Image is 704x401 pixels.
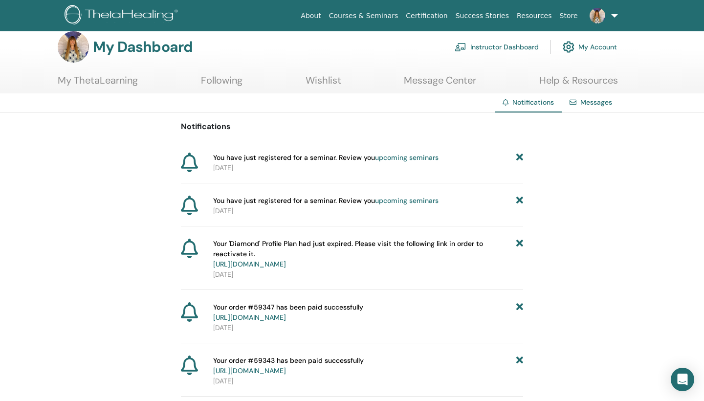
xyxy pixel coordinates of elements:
[306,74,341,93] a: Wishlist
[93,38,193,56] h3: My Dashboard
[556,7,582,25] a: Store
[580,98,612,107] a: Messages
[563,39,574,55] img: cog.svg
[455,43,466,51] img: chalkboard-teacher.svg
[213,376,523,386] p: [DATE]
[404,74,476,93] a: Message Center
[213,196,439,206] span: You have just registered for a seminar. Review you
[213,163,523,173] p: [DATE]
[512,98,554,107] span: Notifications
[213,302,363,323] span: Your order #59347 has been paid successfully
[539,74,618,93] a: Help & Resources
[213,153,439,163] span: You have just registered for a seminar. Review you
[325,7,402,25] a: Courses & Seminars
[213,206,523,216] p: [DATE]
[58,31,89,63] img: default.jpg
[181,121,523,133] p: Notifications
[297,7,325,25] a: About
[513,7,556,25] a: Resources
[201,74,242,93] a: Following
[671,368,694,391] div: Open Intercom Messenger
[213,366,286,375] a: [URL][DOMAIN_NAME]
[402,7,451,25] a: Certification
[213,313,286,322] a: [URL][DOMAIN_NAME]
[375,196,439,205] a: upcoming seminars
[375,153,439,162] a: upcoming seminars
[213,260,286,268] a: [URL][DOMAIN_NAME]
[213,356,364,376] span: Your order #59343 has been paid successfully
[455,36,539,58] a: Instructor Dashboard
[213,239,516,269] span: Your 'Diamond' Profile Plan had just expired. Please visit the following link in order to reactiv...
[563,36,617,58] a: My Account
[590,8,605,23] img: default.jpg
[58,74,138,93] a: My ThetaLearning
[213,323,523,333] p: [DATE]
[452,7,513,25] a: Success Stories
[213,269,523,280] p: [DATE]
[65,5,181,27] img: logo.png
